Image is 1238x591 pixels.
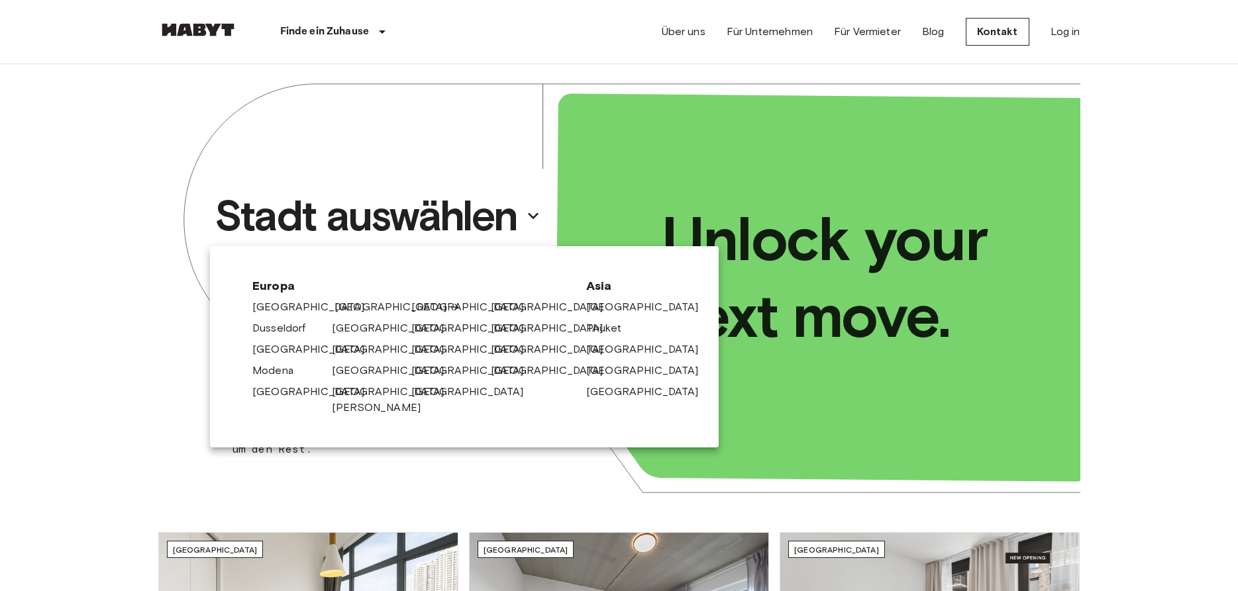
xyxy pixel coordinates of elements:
[252,320,319,336] a: Dusseldorf
[491,341,617,357] a: [GEOGRAPHIC_DATA]
[586,278,676,294] span: Asia
[332,320,458,336] a: [GEOGRAPHIC_DATA]
[586,341,712,357] a: [GEOGRAPHIC_DATA]
[252,341,378,357] a: [GEOGRAPHIC_DATA]
[411,363,537,379] a: [GEOGRAPHIC_DATA]
[586,320,635,336] a: Phuket
[491,363,617,379] a: [GEOGRAPHIC_DATA]
[491,320,617,336] a: [GEOGRAPHIC_DATA]
[252,384,378,400] a: [GEOGRAPHIC_DATA]
[586,363,712,379] a: [GEOGRAPHIC_DATA]
[332,363,458,379] a: [GEOGRAPHIC_DATA]
[491,299,617,315] a: [GEOGRAPHIC_DATA]
[411,320,537,336] a: [GEOGRAPHIC_DATA]
[332,384,458,416] a: [GEOGRAPHIC_DATA][PERSON_NAME]
[586,384,712,400] a: [GEOGRAPHIC_DATA]
[252,363,307,379] a: Modena
[332,341,458,357] a: [GEOGRAPHIC_DATA]
[252,278,565,294] span: Europa
[335,299,460,315] a: [GEOGRAPHIC_DATA]
[411,341,537,357] a: [GEOGRAPHIC_DATA]
[252,299,378,315] a: [GEOGRAPHIC_DATA]
[411,299,537,315] a: [GEOGRAPHIC_DATA]
[586,299,712,315] a: [GEOGRAPHIC_DATA]
[411,384,537,400] a: [GEOGRAPHIC_DATA]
